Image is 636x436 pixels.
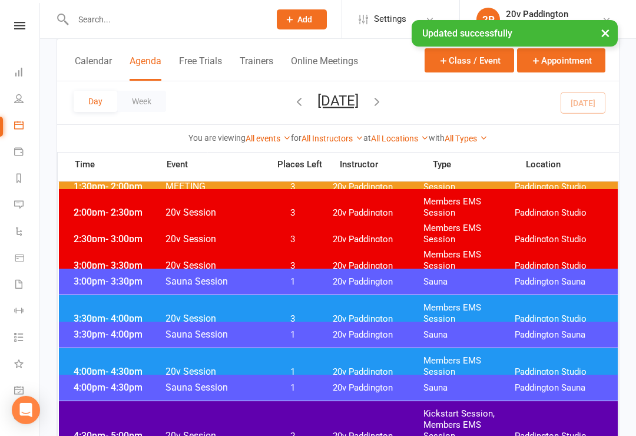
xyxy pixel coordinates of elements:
[105,181,143,192] span: - 2:00pm
[14,113,41,140] a: Calendar
[179,55,222,81] button: Free Trials
[74,91,117,112] button: Day
[71,329,165,340] span: 3:30pm
[14,246,41,272] a: Product Sales
[302,134,363,143] a: All Instructors
[423,276,515,288] span: Sauna
[333,207,424,219] span: 20v Paddington
[333,329,424,341] span: 20v Paddington
[515,234,606,245] span: Paddington Studio
[425,48,514,72] button: Class / Event
[14,378,41,405] a: General attendance kiosk mode
[423,196,515,219] span: Members EMS Session
[515,260,606,272] span: Paddington Studio
[333,382,424,394] span: 20v Paddington
[291,133,302,143] strong: for
[506,9,568,19] div: 20v Paddington
[277,9,327,29] button: Add
[262,382,324,394] span: 1
[262,181,324,193] span: 3
[333,276,424,288] span: 20v Paddington
[69,11,261,28] input: Search...
[165,366,262,377] span: 20v Session
[333,313,424,325] span: 20v Paddington
[515,181,606,193] span: Paddington Studio
[71,233,165,245] span: 2:30pm
[515,313,606,325] span: Paddington Studio
[71,313,165,324] span: 3:30pm
[423,249,515,272] span: Members EMS Session
[72,159,166,173] span: Time
[188,133,246,143] strong: You are viewing
[71,260,165,271] span: 3:00pm
[71,366,165,377] span: 4:00pm
[166,159,269,170] span: Event
[262,366,324,378] span: 1
[515,329,606,341] span: Paddington Sauna
[515,382,606,394] span: Paddington Sauna
[333,260,424,272] span: 20v Paddington
[14,60,41,87] a: Dashboard
[12,396,40,424] div: Open Intercom Messenger
[75,55,112,81] button: Calendar
[297,15,312,24] span: Add
[506,19,568,30] div: 20v Paddington
[340,160,433,169] span: Instructor
[105,207,143,218] span: - 2:30pm
[165,233,262,245] span: 20v Session
[14,166,41,193] a: Reports
[165,276,262,287] span: Sauna Session
[333,234,424,245] span: 20v Paddington
[165,329,262,340] span: Sauna Session
[476,8,500,31] div: 2P
[333,181,424,193] span: 20v Paddington
[71,207,165,218] span: 2:00pm
[71,382,165,393] span: 4:00pm
[291,55,358,81] button: Online Meetings
[363,133,371,143] strong: at
[515,276,606,288] span: Paddington Sauna
[105,276,143,287] span: - 3:30pm
[262,260,324,272] span: 3
[71,276,165,287] span: 3:00pm
[130,55,161,81] button: Agenda
[412,20,618,47] div: Updated successfully
[423,223,515,245] span: Members EMS Session
[515,366,606,378] span: Paddington Studio
[240,55,273,81] button: Trainers
[105,313,143,324] span: - 4:00pm
[517,48,605,72] button: Appointment
[526,160,619,169] span: Location
[515,207,606,219] span: Paddington Studio
[105,382,143,393] span: - 4:30pm
[105,329,143,340] span: - 4:00pm
[105,260,143,271] span: - 3:30pm
[423,355,515,378] span: Members EMS Session
[14,140,41,166] a: Payments
[71,181,165,192] span: 1:30pm
[105,366,143,377] span: - 4:30pm
[445,134,488,143] a: All Types
[423,302,515,325] span: Members EMS Session
[105,233,143,245] span: - 3:00pm
[262,313,324,325] span: 3
[117,91,166,112] button: Week
[165,207,262,218] span: 20v Session
[262,329,324,341] span: 1
[371,134,429,143] a: All Locations
[14,352,41,378] a: What's New
[423,170,515,193] span: Members EMS Session
[433,160,526,169] span: Type
[246,134,291,143] a: All events
[269,160,331,169] span: Places Left
[595,20,616,45] button: ×
[374,6,406,32] span: Settings
[333,366,424,378] span: 20v Paddington
[423,329,515,341] span: Sauna
[262,207,324,219] span: 3
[165,313,262,324] span: 20v Session
[165,260,262,271] span: 20v Session
[262,234,324,245] span: 3
[423,382,515,394] span: Sauna
[262,276,324,288] span: 1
